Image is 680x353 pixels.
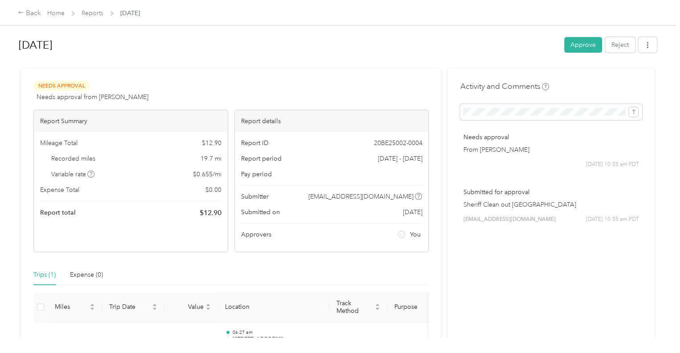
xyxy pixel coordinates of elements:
span: $ 12.90 [200,208,221,218]
span: Expense Total [40,185,79,195]
span: [DATE] [402,208,422,217]
th: Track Method [329,292,387,322]
span: [DATE] - [DATE] [377,154,422,163]
th: Purpose [387,292,454,322]
span: caret-up [152,302,157,307]
span: 19.7 mi [201,154,221,163]
span: Needs approval from [PERSON_NAME] [37,92,148,102]
span: caret-up [90,302,95,307]
span: caret-down [375,306,380,311]
span: caret-up [375,302,380,307]
span: [DATE] 10:55 am PDT [586,216,639,224]
th: Miles [48,292,102,322]
th: Location [218,292,329,322]
span: Variable rate [51,170,95,179]
span: You [410,230,421,239]
span: Submitted on [241,208,280,217]
a: Home [47,9,65,17]
span: Value [172,303,204,311]
span: caret-up [205,302,211,307]
span: $ 0.00 [205,185,221,195]
h4: Activity and Comments [460,81,549,92]
p: Needs approval [463,133,639,142]
th: Value [164,292,218,322]
span: caret-down [90,306,95,311]
span: 20BE25002-0004 [373,138,422,148]
span: $ 12.90 [202,138,221,148]
button: Approve [564,37,602,53]
span: Approvers [241,230,271,239]
span: Miles [55,303,88,311]
span: Track Method [336,299,373,315]
span: [EMAIL_ADDRESS][DOMAIN_NAME] [463,216,555,224]
span: Trip Date [109,303,150,311]
span: caret-down [152,306,157,311]
span: Mileage Total [40,138,78,148]
div: Report Summary [34,110,228,132]
p: Submitted for approval [463,187,639,197]
span: Report total [40,208,76,217]
h1: Aug 2025 [19,34,558,56]
div: Trips (1) [33,270,56,280]
a: Reports [82,9,103,17]
span: [DATE] [120,8,140,18]
span: [DATE] 10:55 am PDT [586,161,639,169]
span: Report ID [241,138,269,148]
span: Pay period [241,170,272,179]
th: Trip Date [102,292,164,322]
span: Recorded miles [51,154,95,163]
button: Reject [605,37,635,53]
div: Back [18,8,41,19]
span: Needs Approval [33,81,90,91]
span: Purpose [394,303,440,311]
iframe: Everlance-gr Chat Button Frame [630,303,680,353]
p: Sheriff Clean out [GEOGRAPHIC_DATA] [463,200,639,209]
p: [STREET_ADDRESS] [232,336,322,344]
div: Expense (0) [70,270,103,280]
p: 06:27 am [232,329,322,336]
p: From [PERSON_NAME] [463,145,639,154]
span: Report period [241,154,282,163]
span: Submitter [241,192,269,201]
span: caret-down [205,306,211,311]
div: Report details [235,110,429,132]
span: [EMAIL_ADDRESS][DOMAIN_NAME] [308,192,414,201]
span: $ 0.655 / mi [193,170,221,179]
